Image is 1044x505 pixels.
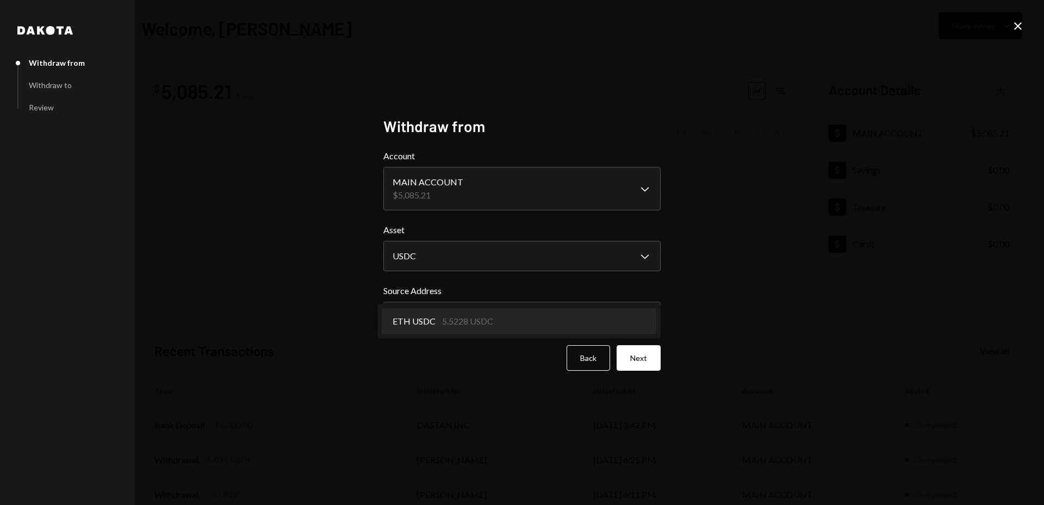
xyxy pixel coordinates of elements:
[567,345,610,371] button: Back
[383,116,661,137] h2: Withdraw from
[383,167,661,210] button: Account
[29,80,72,90] div: Withdraw to
[383,241,661,271] button: Asset
[383,284,661,297] label: Source Address
[29,58,85,67] div: Withdraw from
[29,103,54,112] div: Review
[383,149,661,163] label: Account
[617,345,661,371] button: Next
[383,302,661,332] button: Source Address
[442,315,493,328] div: 5.5228 USDC
[393,315,436,328] span: ETH USDC
[383,223,661,236] label: Asset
